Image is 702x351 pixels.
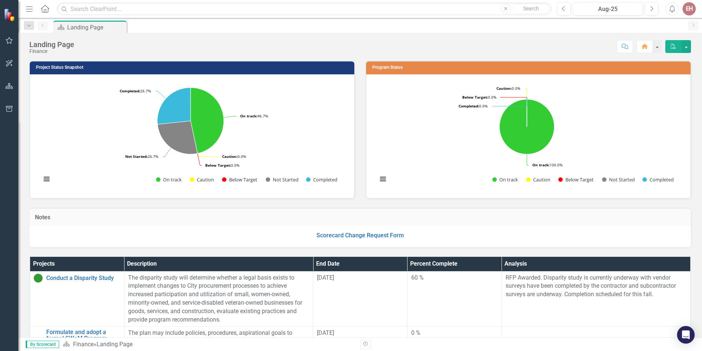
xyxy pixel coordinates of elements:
[34,274,43,283] img: On Target
[73,341,94,348] a: Finance
[411,329,498,337] div: 0 %
[240,113,257,118] tspan: On track:
[30,271,124,326] td: Double-Click to Edit Right Click for Context Menu
[37,80,344,191] svg: Interactive chart
[526,176,550,183] button: Show Caution
[575,5,640,14] div: Aug-25
[125,154,158,159] text: 26.7%
[29,49,74,54] div: Finance
[374,80,683,191] div: Chart. Highcharts interactive chart.
[502,271,690,326] td: Double-Click to Edit
[36,65,351,70] h3: Project Status Snapshot
[63,340,355,349] div: »
[459,103,479,109] tspan: Completed:
[496,86,520,91] text: 0.0%
[191,121,198,154] path: Below Target, 0.
[35,214,685,221] h3: Notes
[158,88,191,124] path: Completed, 4.
[191,88,224,153] path: On track, 7.
[273,176,298,183] text: Not Started
[37,80,347,191] div: Chart. Highcharts interactive chart.
[317,274,334,281] span: [DATE]
[462,95,496,100] text: 0.0%
[120,88,140,93] tspan: Completed:
[205,163,239,168] text: 0.0%
[573,2,643,15] button: Aug-25
[4,8,17,21] img: ClearPoint Strategy
[57,3,551,15] input: Search ClearPoint...
[532,162,550,167] tspan: On track:
[459,103,488,109] text: 0.0%
[372,65,687,70] h3: Program Status
[120,88,151,93] text: 26.7%
[97,341,133,348] div: Landing Page
[513,4,550,14] button: Search
[67,23,125,32] div: Landing Page
[500,99,554,154] path: On track, 3.
[532,162,562,167] text: 100.0%
[190,176,214,183] button: Show Caution
[407,271,502,326] td: Double-Click to Edit
[205,163,231,168] tspan: Below Target:
[240,113,268,118] text: 46.7%
[26,341,59,348] span: By Scorecard
[677,326,695,344] div: Open Intercom Messenger
[222,176,258,183] button: Show Below Target
[128,329,309,346] p: The plan may include policies, procedures, aspirational goals to maximize participation in City c...
[156,176,182,183] button: Show On track
[496,86,512,91] tspan: Caution:
[317,329,334,336] span: [DATE]
[378,174,388,184] button: View chart menu, Chart
[158,121,197,155] path: Not Started, 4.
[29,40,74,49] div: Landing Page
[492,176,518,183] button: Show On track
[683,2,696,15] button: EH
[523,6,539,11] span: Search
[411,274,498,282] div: 60 %
[125,154,148,159] tspan: Not Started:
[222,154,238,159] tspan: Caution:
[316,232,404,239] a: Scorecard Change Request Form
[46,275,120,281] a: Conduct a Disparity Study
[128,274,309,324] p: The disparity study will determine whether a legal basis exists to implement changes to City proc...
[643,176,674,183] button: Show Completed
[374,80,680,191] svg: Interactive chart
[266,176,298,183] button: Show Not Started
[41,174,52,184] button: View chart menu, Chart
[462,95,488,100] tspan: Below Target:
[506,274,687,299] p: RFP Awarded. Disparity study is currently underway with vendor surveys have been completed by the...
[602,176,634,183] button: Show Not Started
[222,154,246,159] text: 0.0%
[558,176,594,183] button: Show Below Target
[609,176,635,183] text: Not Started
[306,176,337,183] button: Show Completed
